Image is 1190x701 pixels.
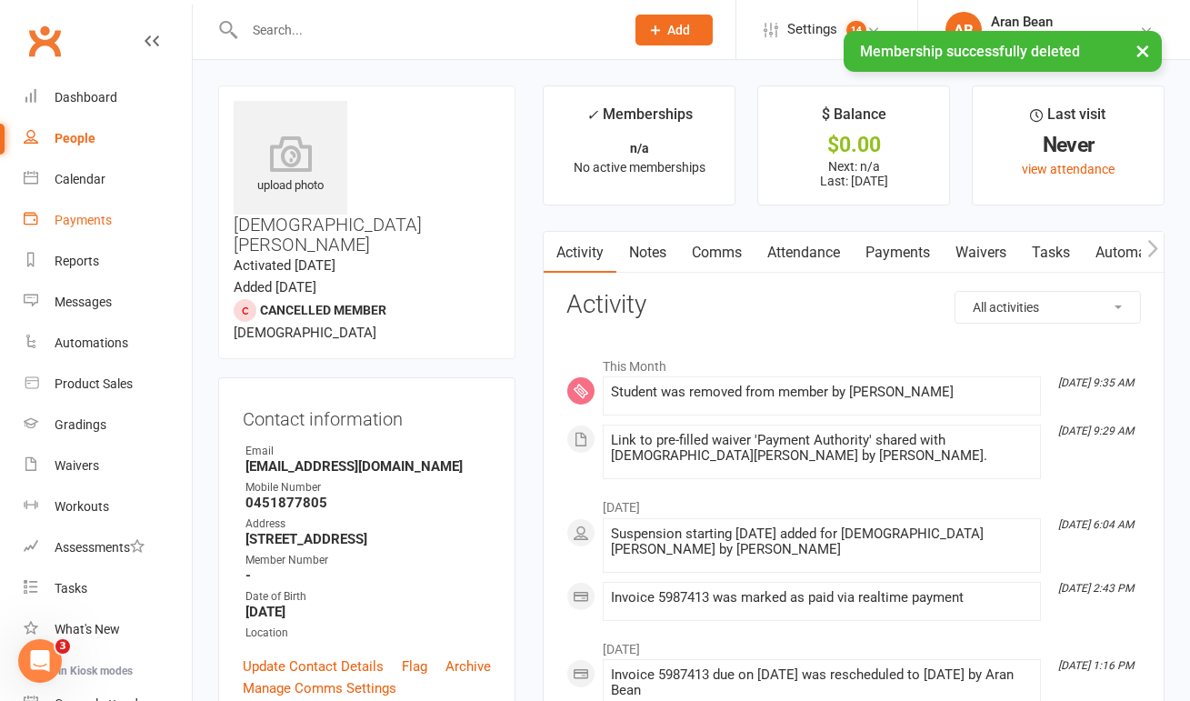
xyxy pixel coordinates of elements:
h3: Contact information [243,402,491,429]
div: Memberships [586,103,693,136]
span: [DEMOGRAPHIC_DATA] [234,325,376,341]
div: Address [245,516,491,533]
a: Attendance [755,232,853,274]
div: Email [245,443,491,460]
time: Activated [DATE] [234,257,335,274]
div: Date of Birth [245,588,491,606]
a: Manage Comms Settings [243,677,396,699]
div: AB [945,12,982,48]
a: Update Contact Details [243,656,384,677]
div: upload photo [234,135,347,195]
div: Product Sales [55,376,133,391]
div: Aran Bean [991,14,1096,30]
a: Payments [853,232,943,274]
a: Waivers [943,232,1019,274]
div: Reports [55,254,99,268]
div: Student was removed from member by [PERSON_NAME] [611,385,1033,400]
div: Invoice 5987413 was marked as paid via realtime payment [611,590,1033,606]
div: Gradings [55,417,106,432]
div: Assessments [55,540,145,555]
a: Calendar [24,159,192,200]
div: Suspension starting [DATE] added for [DEMOGRAPHIC_DATA][PERSON_NAME] by [PERSON_NAME] [611,526,1033,557]
i: [DATE] 6:04 AM [1058,518,1134,531]
a: What's New [24,609,192,650]
div: Never [989,135,1147,155]
i: [DATE] 1:16 PM [1058,659,1134,672]
a: People [24,118,192,159]
div: People [55,131,95,145]
strong: 0451877805 [245,495,491,511]
a: Reports [24,241,192,282]
div: Mobile Number [245,479,491,496]
span: No active memberships [574,160,705,175]
button: × [1126,31,1159,70]
a: Messages [24,282,192,323]
div: Location [245,625,491,642]
input: Search... [239,17,612,43]
div: Member Number [245,552,491,569]
div: Calendar [55,172,105,186]
div: Waivers [55,458,99,473]
div: Workouts [55,499,109,514]
a: Payments [24,200,192,241]
a: Waivers [24,446,192,486]
a: Archive [445,656,491,677]
h3: [DEMOGRAPHIC_DATA][PERSON_NAME] [234,101,500,255]
h3: Activity [566,291,1141,319]
span: Cancelled member [260,303,386,317]
div: What's New [55,622,120,636]
div: Tasks [55,581,87,596]
strong: - [245,567,491,584]
strong: [EMAIL_ADDRESS][DOMAIN_NAME] [245,458,491,475]
button: Add [635,15,713,45]
strong: n/a [630,141,649,155]
strong: [DATE] [245,604,491,620]
div: Last visit [1030,103,1105,135]
a: Product Sales [24,364,192,405]
span: 14 [846,21,866,39]
p: Next: n/a Last: [DATE] [775,159,933,188]
i: [DATE] 2:43 PM [1058,582,1134,595]
span: Settings [787,9,837,50]
div: Membership successfully deleted [844,31,1162,72]
div: Saltwater Jiu Jitsu [991,30,1096,46]
time: Added [DATE] [234,279,316,295]
a: Tasks [24,568,192,609]
li: [DATE] [566,488,1141,517]
i: [DATE] 9:35 AM [1058,376,1134,389]
span: Add [667,23,690,37]
a: Gradings [24,405,192,446]
a: Notes [616,232,679,274]
strong: [STREET_ADDRESS] [245,531,491,547]
div: Invoice 5987413 due on [DATE] was rescheduled to [DATE] by Aran Bean [611,667,1033,698]
iframe: Intercom live chat [18,639,62,683]
div: Dashboard [55,90,117,105]
a: view attendance [1022,162,1115,176]
li: This Month [566,347,1141,376]
div: Link to pre-filled waiver 'Payment Authority' shared with [DEMOGRAPHIC_DATA][PERSON_NAME] by [PER... [611,433,1033,464]
div: Automations [55,335,128,350]
a: Automations [24,323,192,364]
li: [DATE] [566,630,1141,659]
a: Tasks [1019,232,1083,274]
a: Comms [679,232,755,274]
a: Clubworx [22,18,67,64]
span: 3 [55,639,70,654]
a: Activity [544,232,616,274]
a: Workouts [24,486,192,527]
div: Payments [55,213,112,227]
i: [DATE] 9:29 AM [1058,425,1134,437]
div: Messages [55,295,112,309]
div: $ Balance [822,103,886,135]
div: $0.00 [775,135,933,155]
i: ✓ [586,106,598,124]
a: Dashboard [24,77,192,118]
a: Assessments [24,527,192,568]
a: Flag [402,656,427,677]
